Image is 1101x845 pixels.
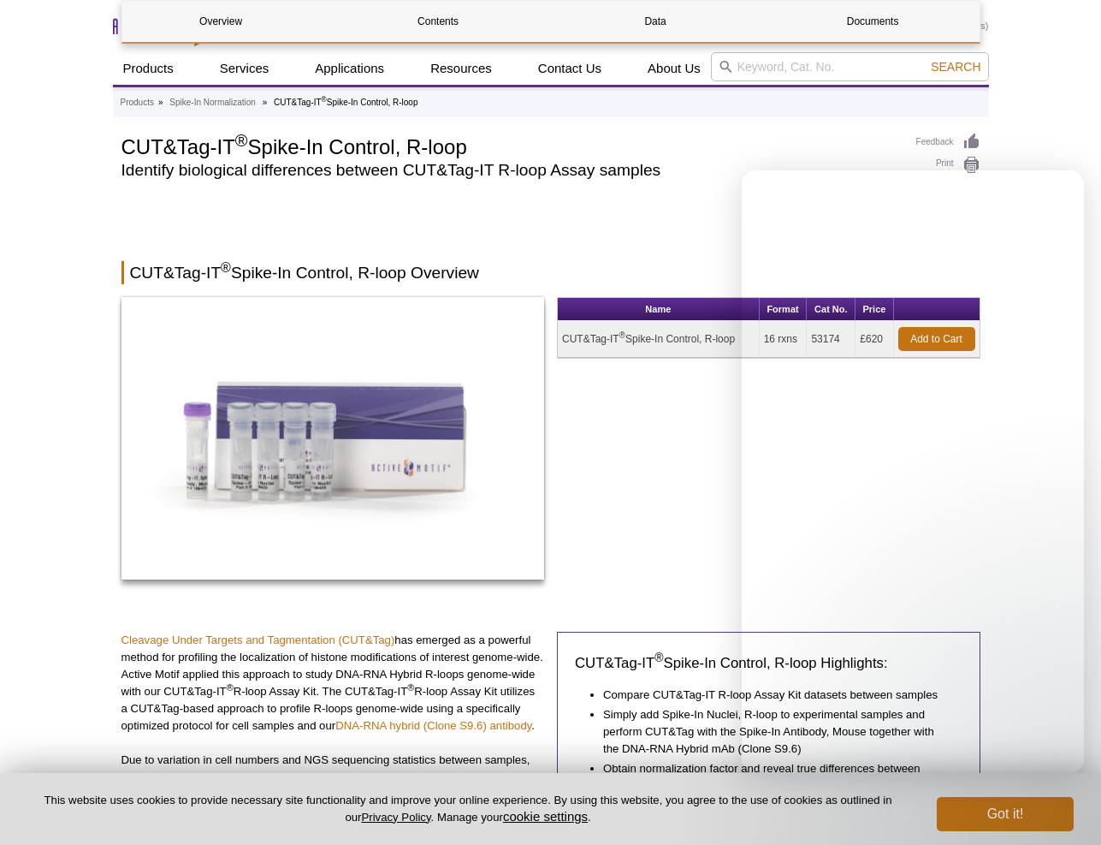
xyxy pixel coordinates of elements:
p: Due to variation in cell numbers and NGS sequencing statistics between samples, biological differ... [121,752,545,820]
a: Services [210,52,280,85]
th: Name [558,298,760,321]
sup: ® [227,682,234,693]
a: Overview [122,1,320,42]
a: Contents [340,1,537,42]
a: Resources [420,52,502,85]
sup: ® [235,131,248,150]
button: Got it! [937,797,1074,831]
p: This website uses cookies to provide necessary site functionality and improve your online experie... [27,793,909,825]
h2: Identify biological differences between CUT&Tag-IT R-loop Assay samples [121,163,899,178]
a: Products [113,52,184,85]
h3: CUT&Tag-IT Spike-In Control, R-loop Highlights: [575,653,962,674]
a: Documents [774,1,972,42]
input: Keyword, Cat. No. [711,52,989,81]
span: Search [931,60,980,74]
a: Data [557,1,755,42]
a: Privacy Policy [361,811,430,824]
h1: CUT&Tag-IT Spike-In Control, R-loop [121,133,899,158]
sup: ® [619,330,625,340]
a: CUT&Tag-IT® Spike-In Control, R-loop [121,297,545,585]
li: » [158,98,163,107]
li: » [263,98,268,107]
sup: ® [322,95,327,104]
button: cookie settings [503,809,588,824]
a: Applications [305,52,394,85]
li: Simply add Spike-In Nuclei, R-loop to experimental samples and perform CUT&Tag with the Spike-In ... [603,706,945,758]
a: Spike-In Normalization [169,95,256,110]
img: CUT&Tag-IT® Spike-In Control, R-loop [121,297,545,580]
iframe: Intercom live chat [1043,787,1084,828]
li: Compare CUT&Tag-IT R-loop Assay Kit datasets between samples [603,687,945,704]
a: About Us [637,52,711,85]
a: Contact Us [528,52,612,85]
a: Print [916,156,980,175]
sup: ® [654,652,663,665]
td: CUT&Tag-IT Spike-In Control, R-loop [558,321,760,358]
a: Products [121,95,154,110]
p: has emerged as a powerful method for profiling the localization of histone modifications of inter... [121,632,545,735]
a: Cleavage Under Targets and Tagmentation (CUT&Tag) [121,634,395,646]
a: DNA-RNA hybrid (Clone S9.6) antibody [335,719,531,732]
li: CUT&Tag-IT Spike-In Control, R-loop [274,98,417,107]
button: Search [926,59,986,74]
sup: ® [407,682,414,693]
h2: CUT&Tag-IT Spike-In Control, R-loop Overview [121,261,980,284]
sup: ® [221,260,231,275]
a: Feedback [916,133,980,152]
li: Obtain normalization factor and reveal true differences between samples [603,760,945,794]
iframe: Intercom live chat [742,170,1084,773]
